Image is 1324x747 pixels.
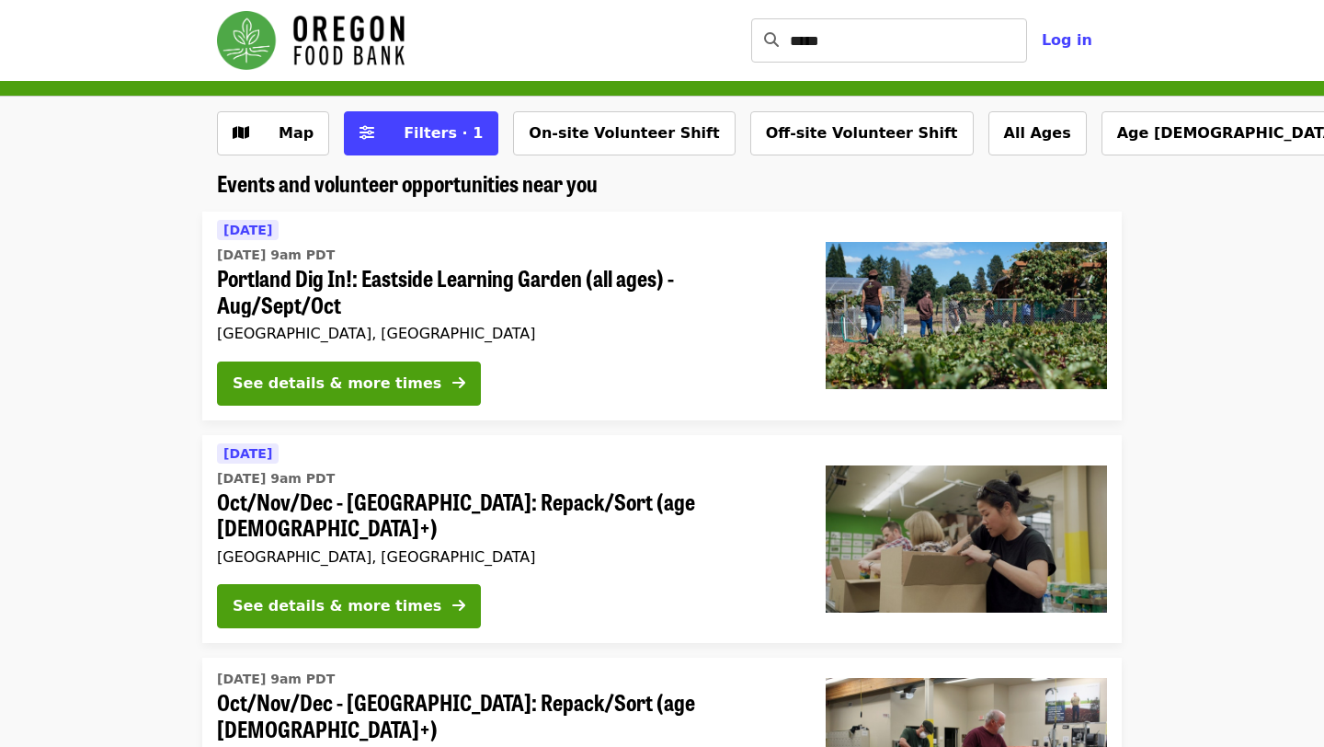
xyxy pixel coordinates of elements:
[452,597,465,615] i: arrow-right icon
[233,595,441,617] div: See details & more times
[452,374,465,392] i: arrow-right icon
[233,373,441,395] div: See details & more times
[202,435,1122,644] a: See details for "Oct/Nov/Dec - Portland: Repack/Sort (age 8+)"
[217,265,796,318] span: Portland Dig In!: Eastside Learning Garden (all ages) - Aug/Sept/Oct
[217,362,481,406] button: See details & more times
[750,111,974,155] button: Off-site Volunteer Shift
[217,11,405,70] img: Oregon Food Bank - Home
[344,111,498,155] button: Filters (1 selected)
[279,124,314,142] span: Map
[826,242,1107,389] img: Portland Dig In!: Eastside Learning Garden (all ages) - Aug/Sept/Oct organized by Oregon Food Bank
[217,548,796,566] div: [GEOGRAPHIC_DATA], [GEOGRAPHIC_DATA]
[233,124,249,142] i: map icon
[217,689,796,742] span: Oct/Nov/Dec - [GEOGRAPHIC_DATA]: Repack/Sort (age [DEMOGRAPHIC_DATA]+)
[217,111,329,155] button: Show map view
[217,488,796,542] span: Oct/Nov/Dec - [GEOGRAPHIC_DATA]: Repack/Sort (age [DEMOGRAPHIC_DATA]+)
[223,446,272,461] span: [DATE]
[217,246,335,265] time: [DATE] 9am PDT
[790,18,1027,63] input: Search
[202,212,1122,420] a: See details for "Portland Dig In!: Eastside Learning Garden (all ages) - Aug/Sept/Oct"
[223,223,272,237] span: [DATE]
[217,584,481,628] button: See details & more times
[217,167,598,199] span: Events and volunteer opportunities near you
[1042,31,1092,49] span: Log in
[217,670,335,689] time: [DATE] 9am PDT
[217,325,796,342] div: [GEOGRAPHIC_DATA], [GEOGRAPHIC_DATA]
[826,465,1107,613] img: Oct/Nov/Dec - Portland: Repack/Sort (age 8+) organized by Oregon Food Bank
[988,111,1087,155] button: All Ages
[404,124,483,142] span: Filters · 1
[764,31,779,49] i: search icon
[360,124,374,142] i: sliders-h icon
[513,111,735,155] button: On-site Volunteer Shift
[1027,22,1107,59] button: Log in
[217,469,335,488] time: [DATE] 9am PDT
